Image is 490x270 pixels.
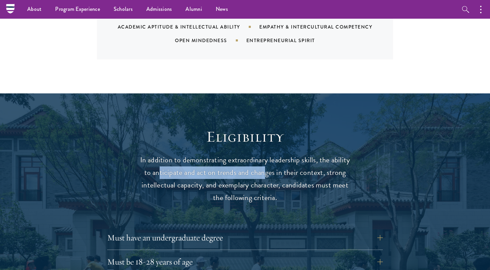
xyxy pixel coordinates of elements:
[246,37,332,44] div: Entrepreneurial Spirit
[107,254,383,270] button: Must be 18-28 years of age
[140,127,350,146] h2: Eligibility
[118,23,259,30] div: Academic Aptitude & Intellectual Ability
[107,230,383,246] button: Must have an undergraduate degree
[175,37,246,44] div: Open Mindedness
[259,23,389,30] div: Empathy & Intercultural Competency
[140,154,350,204] p: In addition to demonstrating extraordinary leadership skills, the ability to anticipate and act o...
